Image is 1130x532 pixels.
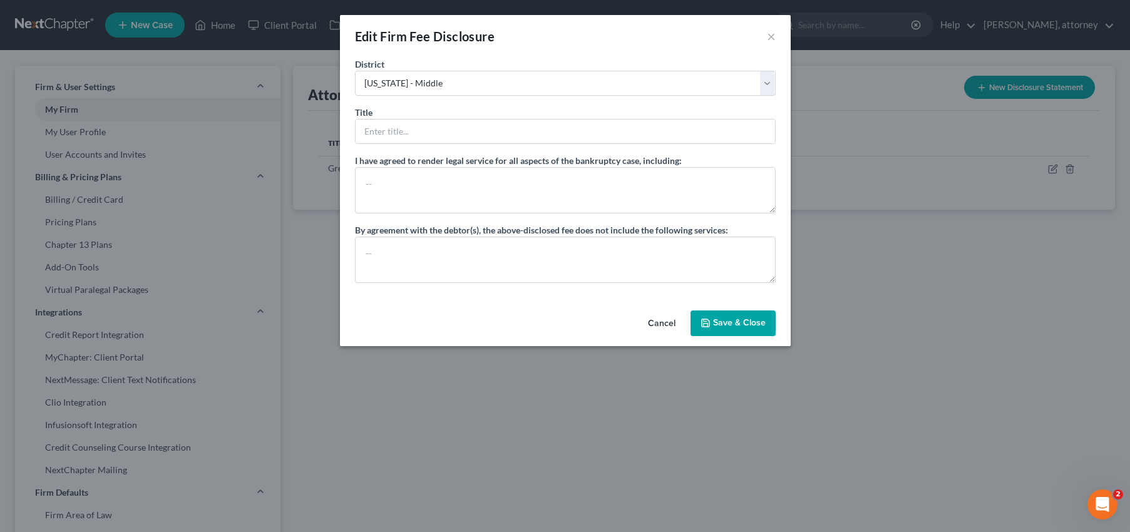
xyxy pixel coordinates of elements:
button: Cancel [638,312,686,337]
label: District [355,58,384,71]
button: Save & Close [691,310,776,337]
iframe: Intercom live chat [1087,489,1117,519]
span: 2 [1113,489,1123,499]
button: × [767,29,776,44]
label: By agreement with the debtor(s), the above-disclosed fee does not include the following services: [355,223,728,237]
label: I have agreed to render legal service for all aspects of the bankruptcy case, including: [355,154,682,167]
span: Title [355,107,372,118]
input: Enter title... [356,120,775,143]
span: Edit Firm Fee Disclosure [355,29,495,44]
